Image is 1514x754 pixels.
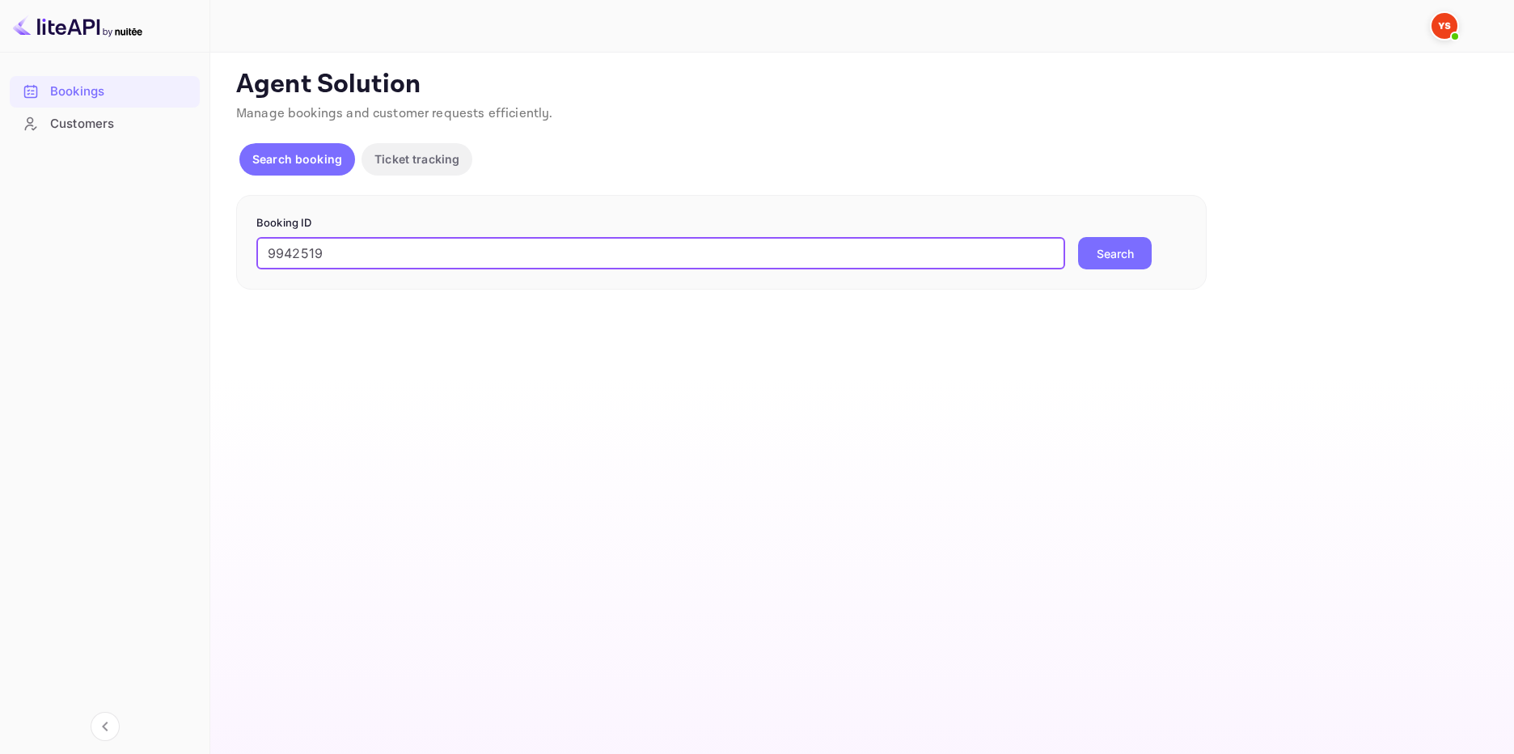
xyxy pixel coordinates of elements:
button: Search [1078,237,1152,269]
div: Customers [10,108,200,140]
span: Manage bookings and customer requests efficiently. [236,105,553,122]
img: LiteAPI logo [13,13,142,39]
p: Search booking [252,150,342,167]
div: Customers [50,115,192,133]
a: Customers [10,108,200,138]
p: Ticket tracking [374,150,459,167]
button: Collapse navigation [91,712,120,741]
a: Bookings [10,76,200,106]
img: Yandex Support [1432,13,1457,39]
div: Bookings [50,83,192,101]
p: Booking ID [256,215,1186,231]
input: Enter Booking ID (e.g., 63782194) [256,237,1065,269]
p: Agent Solution [236,69,1485,101]
div: Bookings [10,76,200,108]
